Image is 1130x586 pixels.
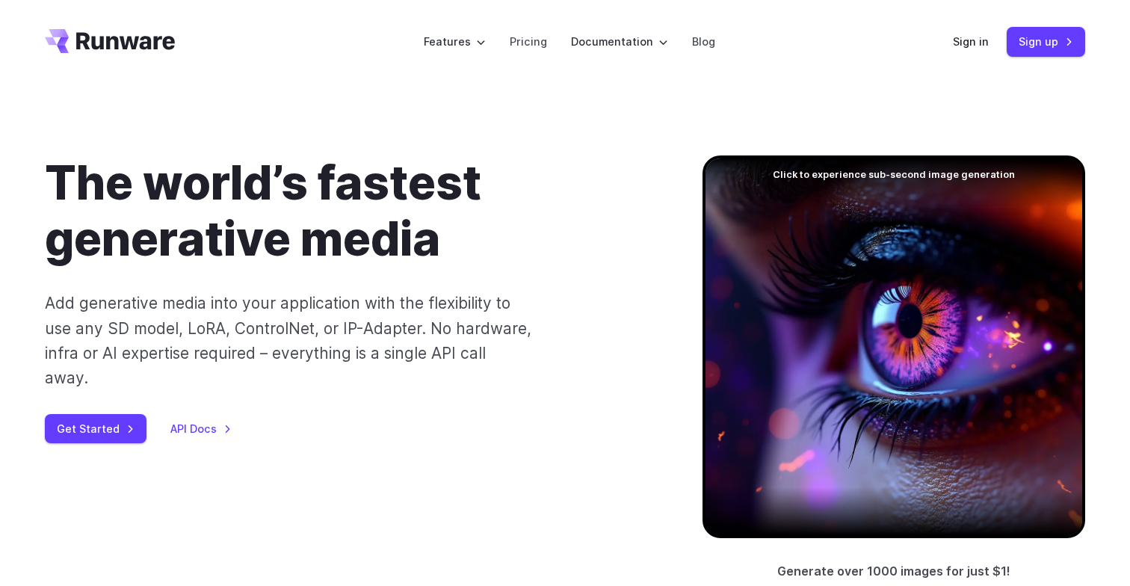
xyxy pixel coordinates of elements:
[45,291,533,390] p: Add generative media into your application with the flexibility to use any SD model, LoRA, Contro...
[510,33,547,50] a: Pricing
[424,33,486,50] label: Features
[953,33,989,50] a: Sign in
[1007,27,1085,56] a: Sign up
[45,29,175,53] a: Go to /
[45,155,655,267] h1: The world’s fastest generative media
[170,420,232,437] a: API Docs
[45,414,146,443] a: Get Started
[692,33,715,50] a: Blog
[777,562,1010,582] p: Generate over 1000 images for just $1!
[571,33,668,50] label: Documentation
